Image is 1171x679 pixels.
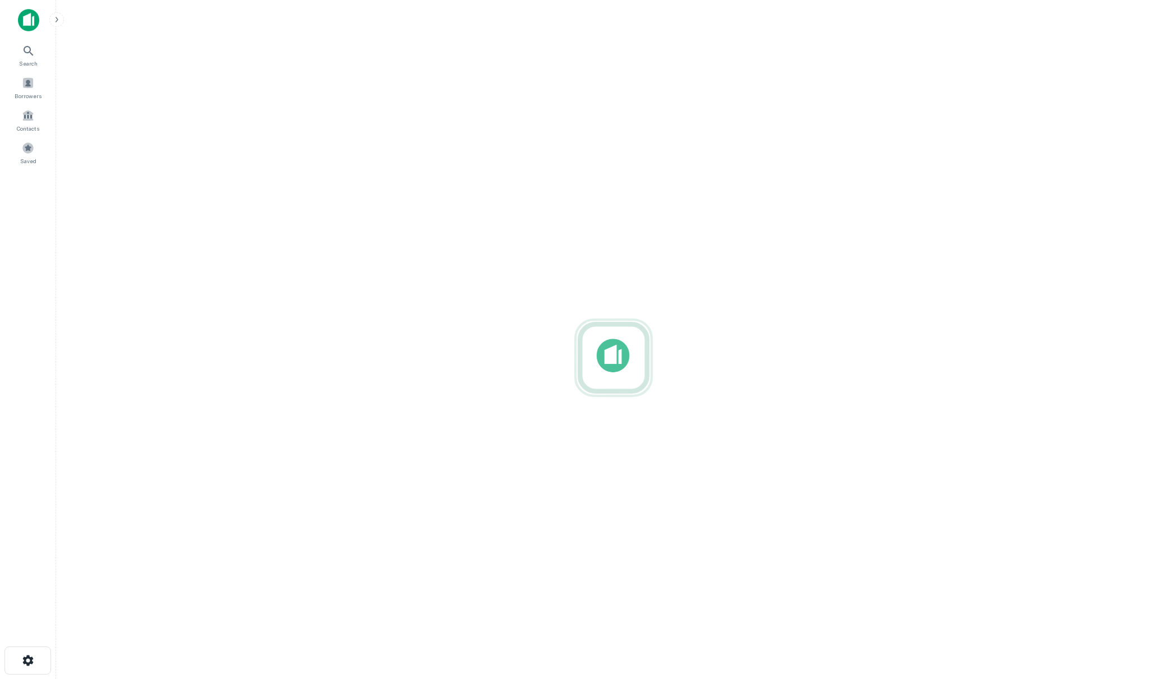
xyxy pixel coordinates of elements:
[17,124,39,133] span: Contacts
[3,137,53,168] a: Saved
[3,40,53,70] a: Search
[1115,589,1171,643] iframe: Chat Widget
[19,59,38,68] span: Search
[3,72,53,103] a: Borrowers
[15,91,42,100] span: Borrowers
[20,156,36,165] span: Saved
[18,9,39,31] img: capitalize-icon.png
[3,105,53,135] a: Contacts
